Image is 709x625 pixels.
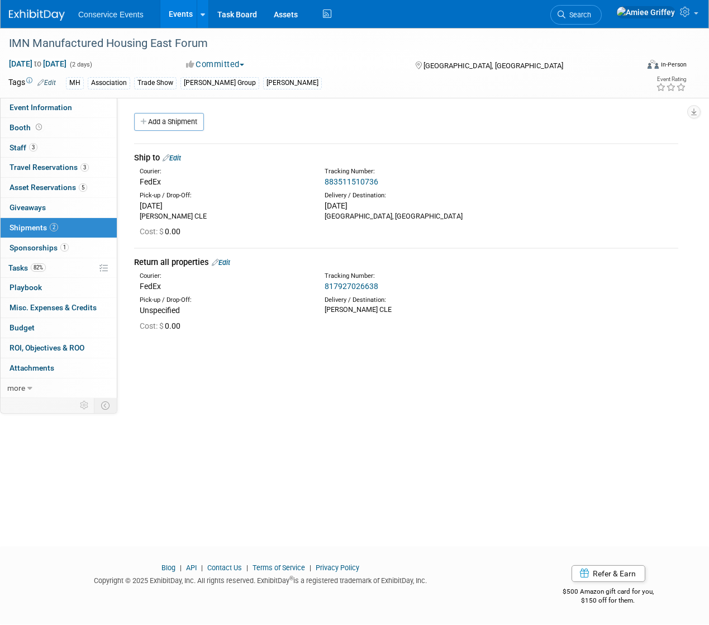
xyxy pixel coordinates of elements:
a: Giveaways [1,198,117,217]
span: Search [565,11,591,19]
div: MH [66,77,84,89]
span: Staff [9,143,37,152]
div: IMN Manufactured Housing East Forum [5,34,629,54]
a: 817927026638 [325,282,378,291]
span: 0.00 [140,227,185,236]
span: 3 [80,163,89,172]
div: [GEOGRAPHIC_DATA], [GEOGRAPHIC_DATA] [325,211,493,221]
div: Delivery / Destination: [325,191,493,200]
div: Copyright © 2025 ExhibitDay, Inc. All rights reserved. ExhibitDay is a registered trademark of Ex... [8,573,513,586]
img: Amiee Griffey [616,6,675,18]
span: | [178,564,185,572]
span: Asset Reservations [9,183,87,192]
a: Staff3 [1,138,117,158]
a: Playbook [1,278,117,297]
div: FedEx [140,176,308,187]
span: ROI, Objectives & ROO [9,343,84,352]
div: $500 Amazon gift card for you, [530,580,687,605]
div: Delivery / Destination: [325,296,493,305]
div: [DATE] [325,200,493,211]
a: Event Information [1,98,117,117]
a: Add a Shipment [134,113,204,131]
div: Ship to [134,152,678,164]
sup: ® [290,575,294,581]
button: Committed [182,59,249,70]
img: Format-Inperson.png [648,60,659,69]
span: 5 [79,183,87,192]
a: Shipments2 [1,218,117,238]
span: Giveaways [9,203,46,212]
a: Terms of Service [253,564,306,572]
a: Attachments [1,358,117,378]
div: Pick-up / Drop-Off: [140,296,308,305]
a: Search [550,5,602,25]
a: more [1,378,117,398]
div: Courier: [140,272,308,281]
div: [PERSON_NAME] CLE [140,211,308,221]
div: [PERSON_NAME] [263,77,322,89]
div: Trade Show [134,77,177,89]
div: Event Format [588,58,687,75]
span: Playbook [9,283,42,292]
span: Booth [9,123,44,132]
td: Personalize Event Tab Strip [75,398,94,413]
span: (2 days) [69,61,92,68]
span: Cost: $ [140,227,165,236]
a: Privacy Policy [316,564,360,572]
span: Misc. Expenses & Credits [9,303,97,312]
a: Misc. Expenses & Credits [1,298,117,318]
span: Sponsorships [9,243,69,252]
span: Travel Reservations [9,163,89,172]
div: Association [88,77,130,89]
a: Edit [212,258,230,267]
div: In-Person [660,60,687,69]
div: [DATE] [140,200,308,211]
span: Attachments [9,363,54,372]
div: Tracking Number: [325,272,539,281]
span: Cost: $ [140,321,165,330]
a: Booth [1,118,117,138]
span: Tasks [8,263,46,272]
span: Budget [9,323,35,332]
span: Booth not reserved yet [34,123,44,131]
img: ExhibitDay [9,10,65,21]
span: Conservice Events [78,10,144,19]
span: 82% [31,263,46,272]
div: FedEx [140,281,308,292]
div: Courier: [140,167,308,176]
td: Tags [8,77,56,89]
div: Return all properties [134,257,678,268]
a: Edit [163,154,181,162]
span: | [244,564,251,572]
div: [PERSON_NAME] CLE [325,305,493,315]
span: [DATE] [DATE] [8,59,67,69]
a: Travel Reservations3 [1,158,117,177]
span: Event Information [9,103,72,112]
span: to [32,59,43,68]
span: more [7,383,25,392]
a: Edit [37,79,56,87]
span: | [307,564,315,572]
a: API [187,564,197,572]
span: 2 [50,223,58,231]
a: Asset Reservations5 [1,178,117,197]
a: ROI, Objectives & ROO [1,338,117,358]
a: Sponsorships1 [1,238,117,258]
span: 3 [29,143,37,151]
td: Toggle Event Tabs [94,398,117,413]
span: Unspecified [140,306,180,315]
span: [GEOGRAPHIC_DATA], [GEOGRAPHIC_DATA] [424,61,563,70]
div: $150 off for them. [530,596,687,605]
div: Event Rating [656,77,686,82]
a: 883511510736 [325,177,378,186]
a: Tasks82% [1,258,117,278]
span: 0.00 [140,321,185,330]
a: Contact Us [208,564,242,572]
span: | [199,564,206,572]
span: 1 [60,243,69,252]
span: Shipments [9,223,58,232]
a: Budget [1,318,117,338]
div: [PERSON_NAME] Group [180,77,259,89]
a: Blog [162,564,176,572]
a: Refer & Earn [572,565,645,582]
